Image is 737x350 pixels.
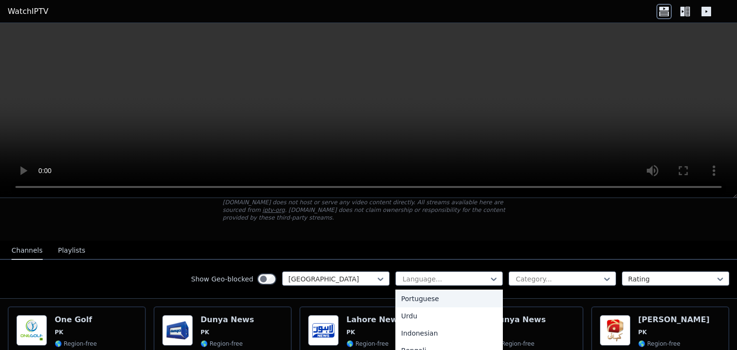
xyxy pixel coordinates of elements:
span: 🌎 Region-free [492,340,535,348]
span: 🌎 Region-free [55,340,97,348]
button: Channels [12,242,43,260]
div: Urdu [395,307,503,325]
span: 🌎 Region-free [201,340,243,348]
h6: Dunya News [201,315,254,325]
span: 🌎 Region-free [638,340,680,348]
button: Playlists [58,242,85,260]
h6: [PERSON_NAME] [638,315,710,325]
span: 🌎 Region-free [346,340,389,348]
p: [DOMAIN_NAME] does not host or serve any video content directly. All streams available here are s... [223,198,514,222]
img: Lahore News [308,315,339,346]
img: Dunya News [162,315,193,346]
a: WatchIPTV [8,6,48,17]
span: PK [201,328,209,336]
span: PK [638,328,647,336]
h6: One Golf [55,315,97,325]
img: Geo Kahani [600,315,630,346]
img: One Golf [16,315,47,346]
h6: Lahore News [346,315,402,325]
span: PK [55,328,63,336]
a: iptv-org [262,207,285,213]
span: PK [346,328,355,336]
div: Portuguese [395,290,503,307]
div: Indonesian [395,325,503,342]
h6: Dunya News [492,315,546,325]
label: Show Geo-blocked [191,274,253,284]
